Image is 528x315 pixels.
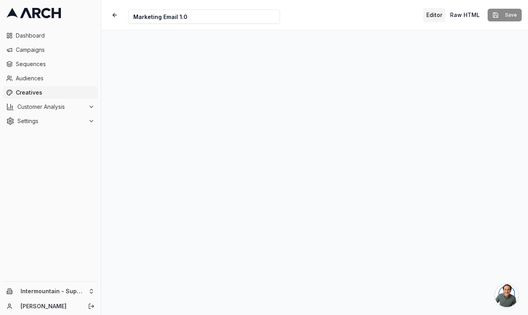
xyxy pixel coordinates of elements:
[3,115,98,127] button: Settings
[16,89,95,97] span: Creatives
[3,44,98,56] a: Campaigns
[21,302,79,310] a: [PERSON_NAME]
[3,58,98,70] a: Sequences
[21,288,85,295] span: Intermountain - Superior Water & Air
[447,8,483,22] button: Toggle custom HTML
[3,285,98,298] button: Intermountain - Superior Water & Air
[16,46,95,54] span: Campaigns
[16,32,95,40] span: Dashboard
[16,60,95,68] span: Sequences
[128,9,280,24] input: Internal Creative Name
[3,72,98,85] a: Audiences
[495,283,519,307] div: Open chat
[16,74,95,82] span: Audiences
[3,86,98,99] a: Creatives
[423,8,445,22] button: Toggle editor
[17,103,85,111] span: Customer Analysis
[3,101,98,113] button: Customer Analysis
[86,301,97,312] button: Log out
[3,29,98,42] a: Dashboard
[17,117,85,125] span: Settings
